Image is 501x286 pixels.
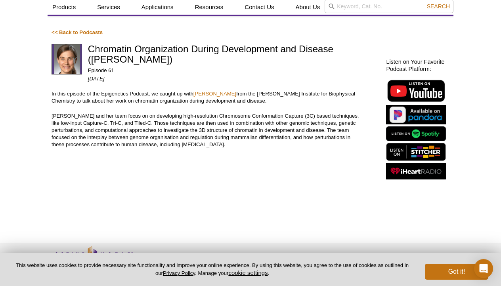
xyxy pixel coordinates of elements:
p: This website uses cookies to provide necessary site functionality and improve your online experie... [13,262,412,277]
em: [DATE] [88,76,105,82]
a: << Back to Podcasts [52,29,103,35]
a: Privacy Policy [163,270,195,276]
button: Search [425,3,452,10]
img: Listen on Pandora [386,105,446,124]
img: Listen on Spotify [386,126,446,141]
h1: Chromatin Organization During Development and Disease ([PERSON_NAME]) [88,44,362,66]
img: Marieke Oudelaar headshot [52,44,82,74]
img: Listen on iHeartRadio [386,163,446,180]
p: [PERSON_NAME] and her team focus on on developing high-resolution Chromosome Conformation Capture... [52,112,362,148]
div: Open Intercom Messenger [474,259,493,278]
button: cookie settings [228,269,268,276]
img: Listen on Stitcher [386,143,446,161]
span: Search [427,3,450,10]
img: Listen on YouTube [386,78,446,103]
h2: Listen on Your Favorite Podcast Platform: [386,58,449,72]
p: Episode 61 [88,67,362,74]
img: Active Motif, [48,243,139,275]
p: In this episode of the Epigenetics Podcast, we caught up with from the [PERSON_NAME] Institute fo... [52,90,362,105]
a: [PERSON_NAME] [193,91,236,97]
iframe: Chromatin Organization During Development and Disease (Marieke Oudelaar) [52,156,362,215]
button: Got it! [425,264,488,280]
